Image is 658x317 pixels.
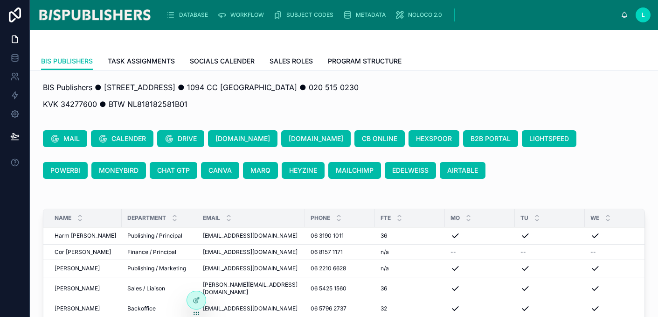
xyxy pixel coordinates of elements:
[450,248,456,256] span: --
[381,214,391,222] span: FTE
[208,130,277,147] button: [DOMAIN_NAME]
[328,56,402,66] span: PROGRAM STRUCTURE
[41,56,93,66] span: BIS PUBLISHERS
[463,130,518,147] button: B2B PORTAL
[450,214,460,222] span: MO
[311,214,330,222] span: PHONE
[203,214,220,222] span: EMAIL
[440,162,485,179] button: AIRTABLE
[203,305,298,312] span: [EMAIL_ADDRESS][DOMAIN_NAME]
[522,130,576,147] button: LIGHTSPEED
[289,166,317,175] span: HEYZINE
[270,7,340,23] a: SUBJECT CODES
[127,305,156,312] span: Backoffice
[520,214,528,222] span: TU
[416,134,452,143] span: HEXSPOOR
[311,248,343,256] span: 06 8157 1171
[289,134,343,143] span: [DOMAIN_NAME]
[362,134,397,143] span: CB ONLINE
[55,248,111,256] span: Cor [PERSON_NAME]
[127,265,186,272] span: Publishing / Marketing
[642,11,645,19] span: L
[99,166,139,175] span: MONEYBIRD
[190,53,255,71] a: SOCIALS CALENDER
[43,162,88,179] button: POWERBI
[270,56,313,66] span: SALES ROLES
[590,214,599,222] span: WE
[354,130,405,147] button: CB ONLINE
[159,5,621,25] div: scrollable content
[108,56,175,66] span: TASK ASSIGNMENTS
[37,7,152,22] img: App logo
[208,166,232,175] span: CANVA
[55,265,100,272] span: [PERSON_NAME]
[179,11,208,19] span: DATABASE
[55,285,100,292] span: [PERSON_NAME]
[91,130,153,147] button: CALENDER
[250,166,270,175] span: MARQ
[127,232,182,240] span: Publishing / Principal
[381,305,387,312] span: 32
[108,53,175,71] a: TASK ASSIGNMENTS
[230,11,264,19] span: WORKFLOW
[55,232,116,240] span: Harm [PERSON_NAME]
[336,166,374,175] span: MAILCHIMP
[243,162,278,179] button: MARQ
[55,305,100,312] span: [PERSON_NAME]
[356,11,386,19] span: METADATA
[385,162,436,179] button: EDELWEISS
[215,134,270,143] span: [DOMAIN_NAME]
[163,7,215,23] a: DATABASE
[190,56,255,66] span: SOCIALS CALENDER
[282,162,325,179] button: HEYZINE
[157,130,204,147] button: DRIVE
[590,248,596,256] span: --
[520,248,526,256] span: --
[311,305,346,312] span: 06 5796 2737
[529,134,569,143] span: LIGHTSPEED
[201,162,239,179] button: CANVA
[127,248,176,256] span: Finance / Principal
[409,130,459,147] button: HEXSPOOR
[286,11,333,19] span: SUBJECT CODES
[91,162,146,179] button: MONEYBIRD
[203,265,298,272] span: [EMAIL_ADDRESS][DOMAIN_NAME]
[111,134,146,143] span: CALENDER
[381,285,387,292] span: 36
[381,265,389,272] span: n/a
[281,130,351,147] button: [DOMAIN_NAME]
[178,134,197,143] span: DRIVE
[127,285,165,292] span: Sales / Liaison
[203,281,299,296] span: [PERSON_NAME][EMAIL_ADDRESS][DOMAIN_NAME]
[328,162,381,179] button: MAILCHIMP
[43,99,645,110] p: KVK 34277600 ● BTW NL818182581B01
[328,53,402,71] a: PROGRAM STRUCTURE
[203,232,298,240] span: [EMAIL_ADDRESS][DOMAIN_NAME]
[311,232,344,240] span: 06 3190 1011
[41,53,93,70] a: BIS PUBLISHERS
[55,214,71,222] span: NAME
[311,285,346,292] span: 06 5425 1560
[203,248,298,256] span: [EMAIL_ADDRESS][DOMAIN_NAME]
[127,214,166,222] span: DEPARTMENT
[150,162,197,179] button: CHAT GTP
[50,166,80,175] span: POWERBI
[270,53,313,71] a: SALES ROLES
[408,11,442,19] span: NOLOCO 2.0
[340,7,392,23] a: METADATA
[392,166,429,175] span: EDELWEISS
[381,232,387,240] span: 36
[447,166,478,175] span: AIRTABLE
[215,7,270,23] a: WORKFLOW
[471,134,511,143] span: B2B PORTAL
[157,166,190,175] span: CHAT GTP
[43,82,645,93] p: BIS Publishers ● [STREET_ADDRESS] ● 1094 CC [GEOGRAPHIC_DATA] ● 020 515 0230
[63,134,80,143] span: MAIL
[392,7,449,23] a: NOLOCO 2.0
[381,248,389,256] span: n/a
[311,265,346,272] span: 06 2210 6628
[43,130,87,147] button: MAIL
